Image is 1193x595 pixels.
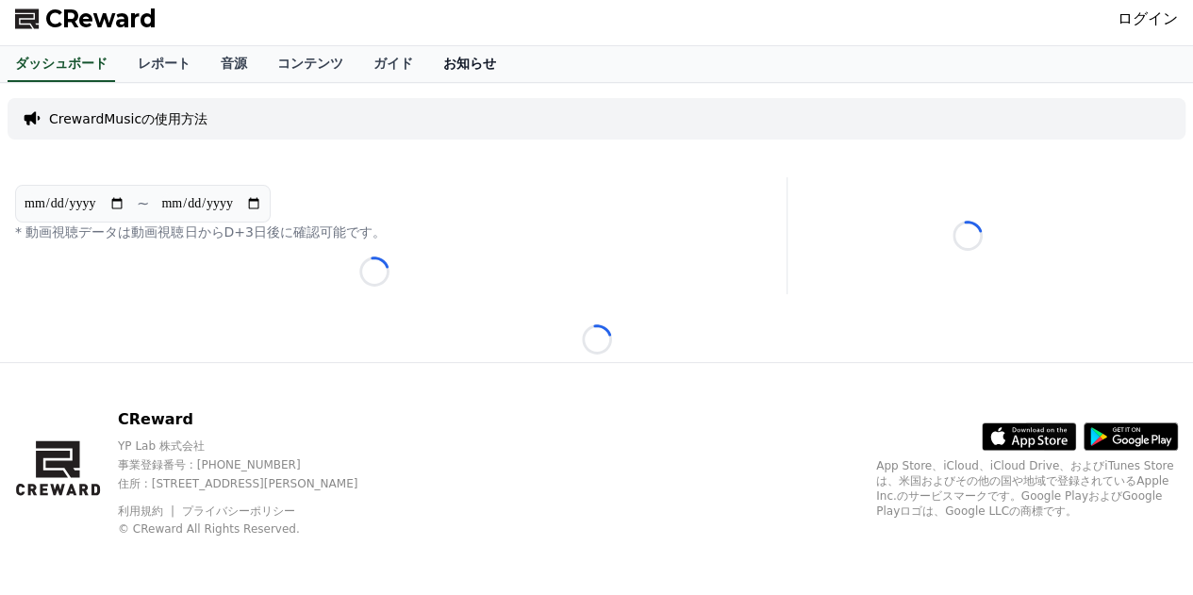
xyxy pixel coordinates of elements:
[428,46,511,82] a: お知らせ
[123,46,206,82] a: レポート
[1118,8,1178,30] a: ログイン
[243,461,362,508] a: Settings
[118,408,390,431] p: CReward
[206,46,262,82] a: 音源
[262,46,358,82] a: コンテンツ
[6,461,124,508] a: Home
[358,46,428,82] a: ガイド
[876,458,1178,519] p: App Store、iCloud、iCloud Drive、およびiTunes Storeは、米国およびその他の国や地域で登録されているApple Inc.のサービスマークです。Google P...
[118,457,390,472] p: 事業登録番号 : [PHONE_NUMBER]
[157,490,212,505] span: Messages
[15,223,734,241] p: * 動画視聴データは動画視聴日からD+3日後に確認可能です。
[15,4,157,34] a: CReward
[124,461,243,508] a: Messages
[118,438,390,454] p: YP Lab 株式会社
[8,46,115,82] a: ダッシュボード
[118,476,390,491] p: 住所 : [STREET_ADDRESS][PERSON_NAME]
[118,504,177,518] a: 利用規約
[279,489,325,504] span: Settings
[137,192,149,215] p: ~
[118,521,390,537] p: © CReward All Rights Reserved.
[49,109,207,128] a: CrewardMusicの使用方法
[182,504,295,518] a: プライバシーポリシー
[48,489,81,504] span: Home
[45,4,157,34] span: CReward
